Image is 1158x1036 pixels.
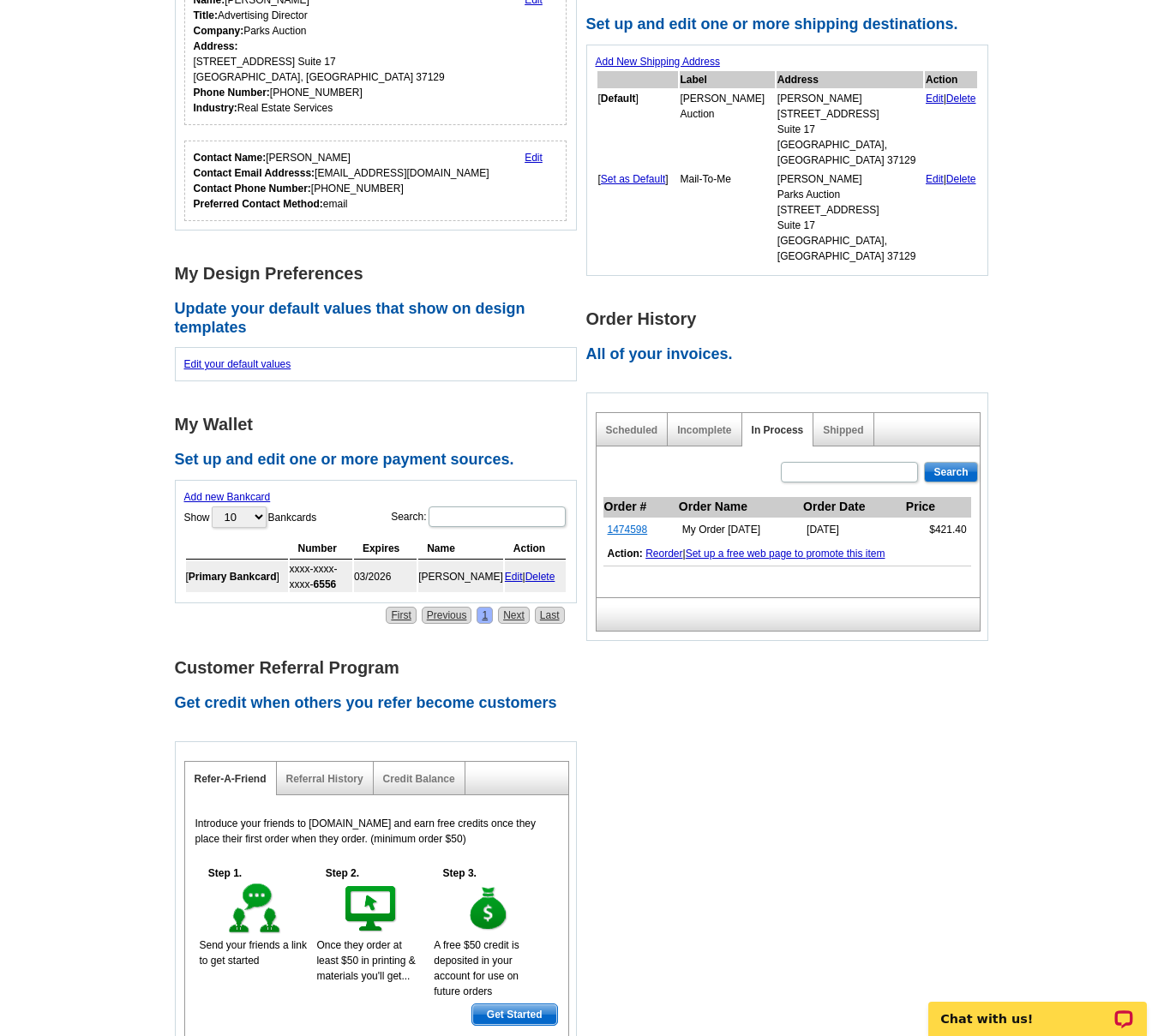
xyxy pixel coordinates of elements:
td: [PERSON_NAME] Auction [680,90,775,169]
a: 1474598 [608,524,648,536]
th: Action [505,538,566,560]
a: Credit Balance [383,773,455,785]
th: Order Date [802,497,905,518]
th: Action [925,71,977,88]
a: Next [498,607,530,624]
strong: Address: [194,40,238,52]
label: Search: [391,505,567,529]
a: Edit [505,571,523,583]
iframe: LiveChat chat widget [917,982,1158,1036]
td: [PERSON_NAME] Parks Auction [STREET_ADDRESS] Suite 17 [GEOGRAPHIC_DATA], [GEOGRAPHIC_DATA] 37129 [777,171,923,265]
th: Address [777,71,923,88]
b: Action: [608,548,643,560]
span: Get Started [472,1004,557,1025]
td: $421.40 [905,518,971,542]
td: Mail-To-Me [680,171,775,265]
a: Scheduled [606,424,658,436]
a: 1 [477,607,493,624]
a: Delete [946,173,976,185]
h2: Set up and edit one or more payment sources. [175,451,586,470]
a: Refer-A-Friend [195,773,267,785]
div: [PERSON_NAME] [EMAIL_ADDRESS][DOMAIN_NAME] [PHONE_NUMBER] email [194,150,489,212]
h1: My Wallet [175,416,586,434]
a: Get Started [471,1003,558,1026]
h2: Get credit when others you refer become customers [175,694,586,713]
span: Once they order at least $50 in printing & materials you'll get... [316,939,415,982]
span: A free $50 credit is deposited in your account for use on future orders [434,939,519,997]
strong: Title: [194,9,218,21]
a: Edit your default values [184,358,291,370]
a: Set as Default [601,173,665,185]
th: Price [905,497,971,518]
h5: Step 2. [316,865,368,881]
a: Referral History [286,773,363,785]
strong: Contact Email Addresss: [194,167,315,179]
td: [ ] [597,171,678,265]
td: | [505,561,566,592]
td: My Order [DATE] [678,518,802,542]
strong: 6556 [314,578,337,590]
strong: Contact Phone Number: [194,183,311,195]
a: Add New Shipping Address [596,56,720,68]
strong: Contact Name: [194,152,267,164]
th: Name [418,538,503,560]
td: 03/2026 [354,561,417,592]
h2: All of your invoices. [586,345,998,364]
div: Who should we contact regarding order issues? [184,141,567,221]
a: Delete [946,93,976,105]
th: Number [290,538,352,560]
strong: Preferred Contact Method: [194,198,323,210]
a: Shipped [823,424,863,436]
th: Order # [603,497,678,518]
b: Default [601,93,636,105]
h1: Customer Referral Program [175,659,586,677]
input: Search: [429,506,566,527]
td: | [925,171,977,265]
h5: Step 1. [200,865,251,881]
a: Previous [422,607,472,624]
p: Introduce your friends to [DOMAIN_NAME] and earn free credits once they place their first order w... [195,816,558,847]
a: Incomplete [677,424,731,436]
th: Expires [354,538,417,560]
a: Edit [926,93,944,105]
strong: Company: [194,25,244,37]
strong: Phone Number: [194,87,270,99]
h5: Step 3. [434,865,485,881]
th: Label [680,71,775,88]
a: Set up a free web page to promote this item [686,548,885,560]
th: Order Name [678,497,802,518]
strong: Industry: [194,102,237,114]
label: Show Bankcards [184,505,317,530]
a: First [386,607,416,624]
a: In Process [752,424,804,436]
td: xxxx-xxxx-xxxx- [290,561,352,592]
td: [PERSON_NAME] [418,561,503,592]
img: step-3.gif [459,881,519,937]
h1: My Design Preferences [175,265,586,283]
b: Primary Bankcard [189,571,277,583]
td: [DATE] [802,518,905,542]
td: | [603,542,971,566]
h2: Set up and edit one or more shipping destinations. [586,15,998,34]
td: [ ] [597,90,678,169]
img: step-2.gif [342,881,401,937]
td: [PERSON_NAME] [STREET_ADDRESS] Suite 17 [GEOGRAPHIC_DATA], [GEOGRAPHIC_DATA] 37129 [777,90,923,169]
a: Add new Bankcard [184,491,271,503]
span: Send your friends a link to get started [200,939,307,967]
td: [ ] [186,561,288,592]
input: Search [924,462,977,482]
a: Last [535,607,565,624]
a: Reorder [645,548,682,560]
select: ShowBankcards [212,506,267,528]
h1: Order History [586,310,998,328]
td: | [925,90,977,169]
img: step-1.gif [225,881,285,937]
a: Delete [525,571,555,583]
a: Edit [926,173,944,185]
a: Edit [525,152,543,164]
h2: Update your default values that show on design templates [175,300,586,337]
